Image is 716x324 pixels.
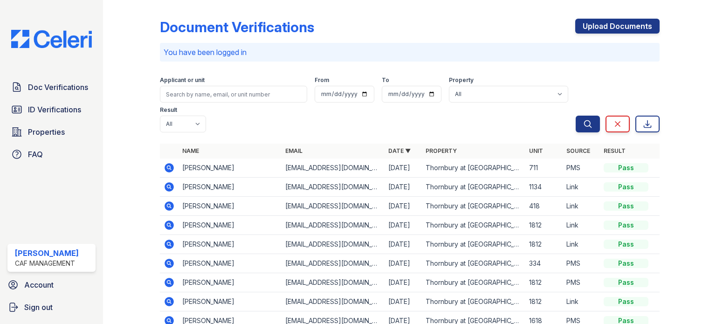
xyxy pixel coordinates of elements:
[385,178,422,197] td: [DATE]
[604,201,648,211] div: Pass
[563,254,600,273] td: PMS
[385,197,422,216] td: [DATE]
[179,292,282,311] td: [PERSON_NAME]
[315,76,329,84] label: From
[422,159,525,178] td: Thornbury at [GEOGRAPHIC_DATA]
[28,104,81,115] span: ID Verifications
[422,292,525,311] td: Thornbury at [GEOGRAPHIC_DATA]
[160,86,307,103] input: Search by name, email, or unit number
[422,254,525,273] td: Thornbury at [GEOGRAPHIC_DATA]
[282,197,385,216] td: [EMAIL_ADDRESS][DOMAIN_NAME]
[160,106,177,114] label: Result
[179,254,282,273] td: [PERSON_NAME]
[426,147,457,154] a: Property
[282,159,385,178] td: [EMAIL_ADDRESS][DOMAIN_NAME]
[285,147,303,154] a: Email
[563,292,600,311] td: Link
[385,273,422,292] td: [DATE]
[282,254,385,273] td: [EMAIL_ADDRESS][DOMAIN_NAME]
[388,147,411,154] a: Date ▼
[563,235,600,254] td: Link
[563,216,600,235] td: Link
[385,254,422,273] td: [DATE]
[179,273,282,292] td: [PERSON_NAME]
[525,235,563,254] td: 1812
[179,197,282,216] td: [PERSON_NAME]
[24,279,54,290] span: Account
[604,240,648,249] div: Pass
[160,19,314,35] div: Document Verifications
[282,273,385,292] td: [EMAIL_ADDRESS][DOMAIN_NAME]
[7,78,96,97] a: Doc Verifications
[563,159,600,178] td: PMS
[282,216,385,235] td: [EMAIL_ADDRESS][DOMAIN_NAME]
[7,123,96,141] a: Properties
[179,178,282,197] td: [PERSON_NAME]
[575,19,660,34] a: Upload Documents
[604,147,626,154] a: Result
[566,147,590,154] a: Source
[525,273,563,292] td: 1812
[604,297,648,306] div: Pass
[7,145,96,164] a: FAQ
[604,182,648,192] div: Pass
[525,178,563,197] td: 1134
[563,197,600,216] td: Link
[385,159,422,178] td: [DATE]
[525,197,563,216] td: 418
[179,159,282,178] td: [PERSON_NAME]
[28,149,43,160] span: FAQ
[385,292,422,311] td: [DATE]
[529,147,543,154] a: Unit
[422,235,525,254] td: Thornbury at [GEOGRAPHIC_DATA]
[15,259,79,268] div: CAF Management
[28,126,65,138] span: Properties
[385,235,422,254] td: [DATE]
[422,197,525,216] td: Thornbury at [GEOGRAPHIC_DATA]
[525,159,563,178] td: 711
[525,254,563,273] td: 334
[604,163,648,172] div: Pass
[563,178,600,197] td: Link
[604,259,648,268] div: Pass
[422,273,525,292] td: Thornbury at [GEOGRAPHIC_DATA]
[164,47,656,58] p: You have been logged in
[422,178,525,197] td: Thornbury at [GEOGRAPHIC_DATA]
[182,147,199,154] a: Name
[282,235,385,254] td: [EMAIL_ADDRESS][DOMAIN_NAME]
[525,292,563,311] td: 1812
[563,273,600,292] td: PMS
[160,76,205,84] label: Applicant or unit
[24,302,53,313] span: Sign out
[4,276,99,294] a: Account
[604,278,648,287] div: Pass
[15,248,79,259] div: [PERSON_NAME]
[4,30,99,48] img: CE_Logo_Blue-a8612792a0a2168367f1c8372b55b34899dd931a85d93a1a3d3e32e68fde9ad4.png
[382,76,389,84] label: To
[282,292,385,311] td: [EMAIL_ADDRESS][DOMAIN_NAME]
[7,100,96,119] a: ID Verifications
[28,82,88,93] span: Doc Verifications
[4,298,99,317] a: Sign out
[604,221,648,230] div: Pass
[422,216,525,235] td: Thornbury at [GEOGRAPHIC_DATA]
[385,216,422,235] td: [DATE]
[179,216,282,235] td: [PERSON_NAME]
[449,76,474,84] label: Property
[282,178,385,197] td: [EMAIL_ADDRESS][DOMAIN_NAME]
[179,235,282,254] td: [PERSON_NAME]
[525,216,563,235] td: 1812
